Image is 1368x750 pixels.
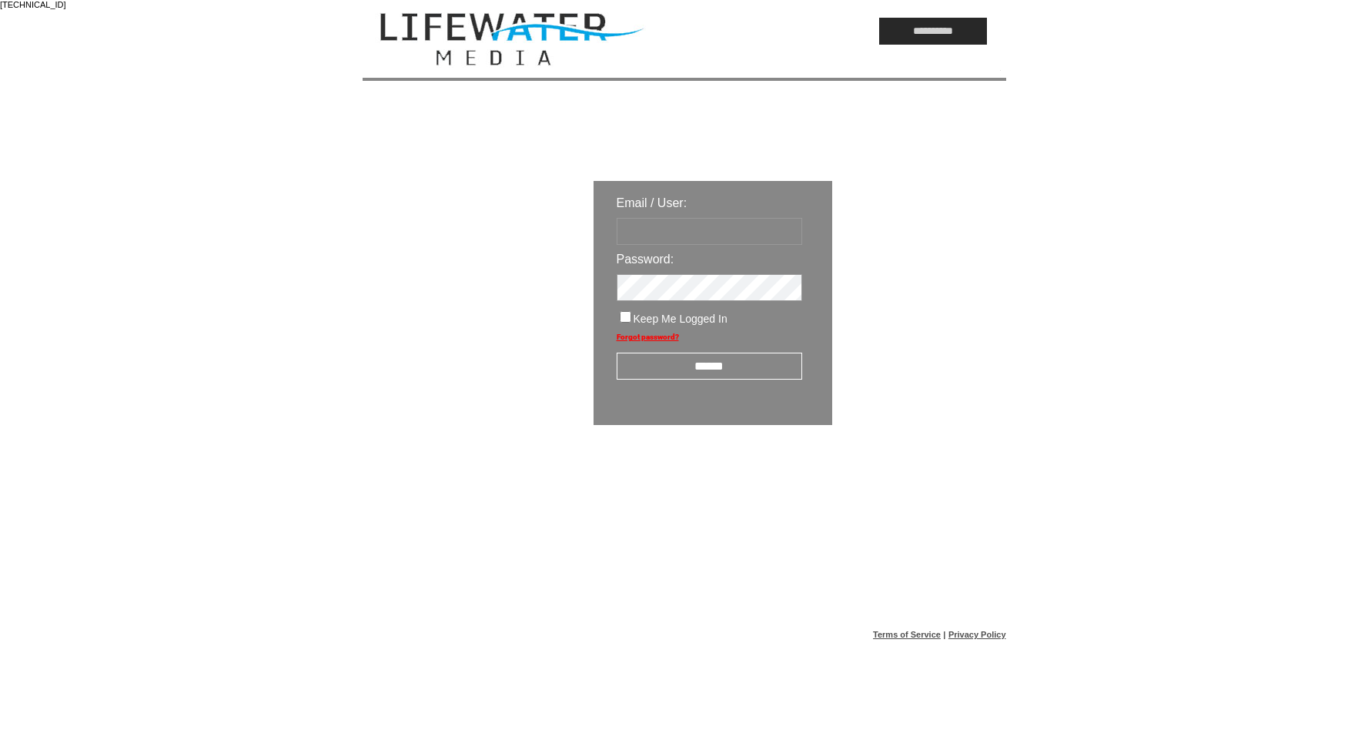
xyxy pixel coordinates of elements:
a: Terms of Service [873,630,941,639]
span: Email / User: [617,196,687,209]
span: Password: [617,253,674,266]
a: Forgot password? [617,333,679,341]
span: | [943,630,945,639]
a: Privacy Policy [948,630,1006,639]
span: Keep Me Logged In [634,313,727,325]
img: transparent.png [877,464,954,483]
